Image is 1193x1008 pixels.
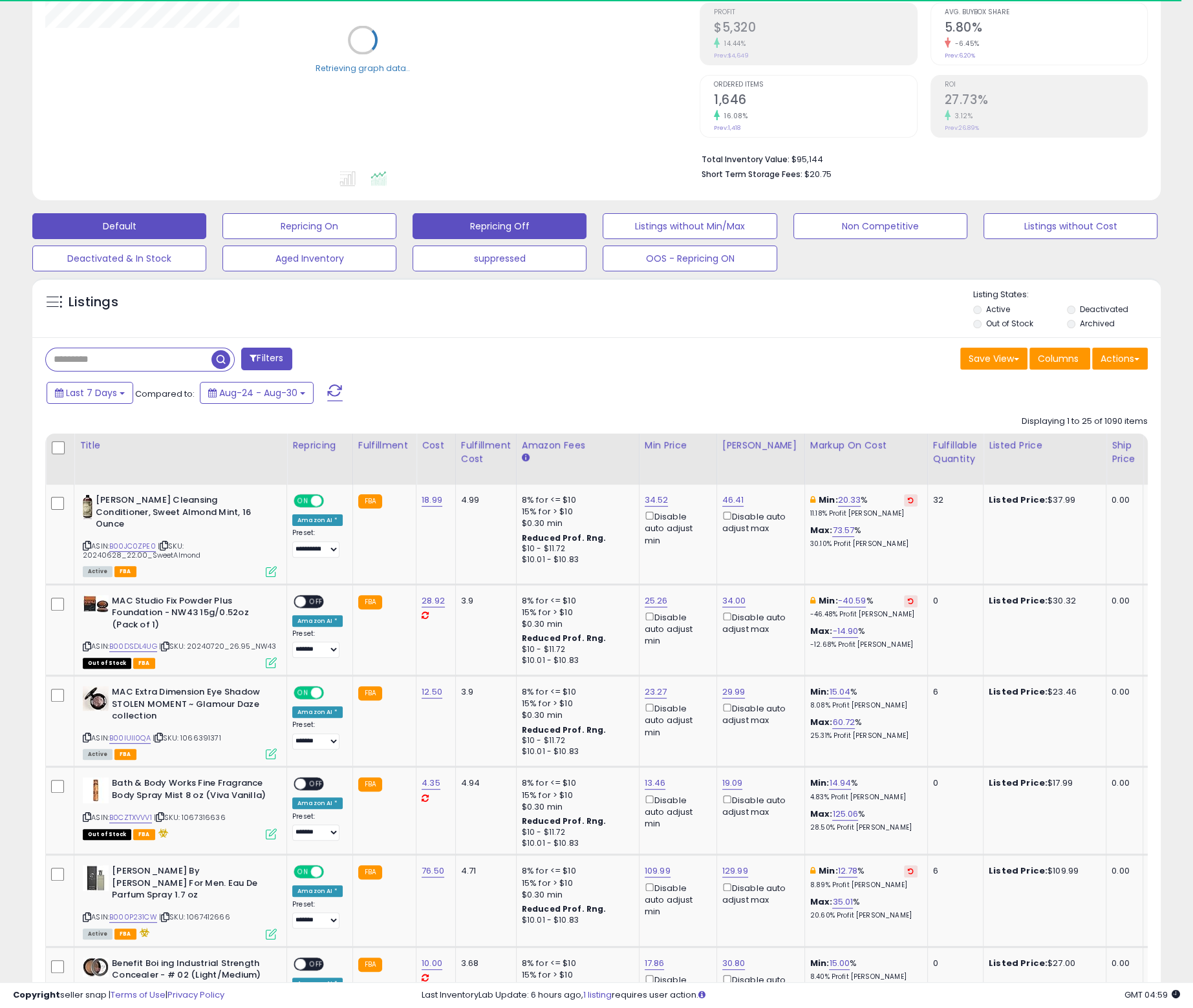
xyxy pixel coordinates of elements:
div: Preset: [292,529,343,558]
img: 412Bm9KCjnL._SL40_.jpg [83,686,109,711]
a: 17.86 [645,957,665,970]
a: 14.94 [829,777,851,790]
a: -40.59 [838,594,866,607]
div: 8% for <= $10 [522,686,629,698]
small: FBA [358,958,382,972]
a: 125.06 [832,808,858,821]
a: 19.09 [722,777,743,790]
div: Preset: [292,629,343,658]
li: $95,144 [702,151,1138,166]
div: Title [80,439,281,452]
a: 20.33 [838,494,861,507]
div: $37.99 [989,494,1096,506]
div: 0.00 [1112,777,1133,789]
div: $10.01 - $10.83 [522,554,629,565]
small: 14.44% [720,39,746,48]
a: 12.78 [838,865,858,877]
b: Reduced Prof. Rng. [522,724,607,735]
span: Compared to: [135,388,195,400]
div: Retrieving graph data.. [316,62,410,74]
button: Repricing Off [413,213,586,239]
div: Disable auto adjust max [722,793,795,818]
div: $27.00 [989,958,1096,969]
b: Max: [810,808,833,820]
p: 8.08% Profit [PERSON_NAME] [810,701,918,710]
div: Disable auto adjust min [645,509,707,547]
div: $10 - $11.72 [522,644,629,655]
b: Min: [819,494,838,506]
span: All listings that are currently out of stock and unavailable for purchase on Amazon [83,658,131,669]
a: B00DSDL4UG [109,641,157,652]
label: Archived [1080,318,1115,329]
div: ASIN: [83,595,277,667]
span: Avg. Buybox Share [945,9,1147,16]
span: Profit [714,9,916,16]
div: 0.00 [1112,958,1133,969]
b: Max: [810,896,833,908]
p: 20.60% Profit [PERSON_NAME] [810,911,918,920]
small: 3.12% [951,111,973,121]
div: 15% for > $10 [522,877,629,889]
small: FBA [358,686,382,700]
div: 3.68 [461,958,506,969]
div: Displaying 1 to 25 of 1090 items [1022,415,1148,428]
button: Aug-24 - Aug-30 [200,382,314,404]
div: % [810,595,918,619]
div: ASIN: [83,494,277,576]
span: | SKU: 1067412666 [159,912,230,922]
b: Max: [810,716,833,728]
b: MAC Extra Dimension Eye Shadow STOLEN MOMENT ~ Glamour Daze collection [112,686,269,726]
div: 15% for > $10 [522,790,629,801]
a: 28.92 [422,594,445,607]
div: $0.30 min [522,618,629,630]
div: 0 [933,595,973,607]
div: Disable auto adjust max [722,509,795,534]
div: % [810,896,918,920]
button: Repricing On [222,213,396,239]
b: Listed Price: [989,594,1048,607]
div: ASIN: [83,686,277,758]
b: MAC Studio Fix Powder Plus Foundation - NW43 15g/0.52oz (Pack of 1) [112,595,269,635]
div: Amazon AI * [292,706,343,718]
button: Aged Inventory [222,246,396,271]
b: Short Term Storage Fees: [702,169,802,180]
small: -6.45% [951,39,980,48]
div: Amazon AI * [292,797,343,809]
i: hazardous material [136,928,150,937]
a: 25.26 [645,594,668,607]
div: $10.01 - $10.83 [522,746,629,757]
button: Save View [960,348,1027,370]
span: FBA [133,658,155,669]
button: Deactivated & In Stock [32,246,206,271]
span: | SKU: 1066391371 [153,733,221,743]
button: Actions [1092,348,1148,370]
b: Listed Price: [989,777,1048,789]
a: B0CZTXVVV1 [109,812,152,823]
span: FBA [114,749,136,760]
span: FBA [114,566,136,577]
span: ROI [945,81,1147,89]
span: Ordered Items [714,81,916,89]
a: 30.80 [722,957,746,970]
button: suppressed [413,246,586,271]
b: Reduced Prof. Rng. [522,815,607,826]
div: $10.01 - $10.83 [522,838,629,849]
a: 34.00 [722,594,746,607]
div: $10.01 - $10.83 [522,915,629,926]
label: Out of Stock [986,318,1033,329]
b: Min: [810,686,830,698]
div: 8% for <= $10 [522,958,629,969]
img: 31rS5nT2lPL._SL40_.jpg [83,777,109,803]
span: OFF [322,866,343,877]
div: $109.99 [989,865,1096,877]
span: ON [295,866,311,877]
span: OFF [306,958,327,969]
h2: 1,646 [714,92,916,110]
small: Prev: 1,418 [714,124,740,132]
div: 0.00 [1112,595,1133,607]
div: % [810,865,918,889]
button: Last 7 Days [47,382,133,404]
span: OFF [322,688,343,698]
div: 0 [933,777,973,789]
div: Ship Price [1112,439,1137,466]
